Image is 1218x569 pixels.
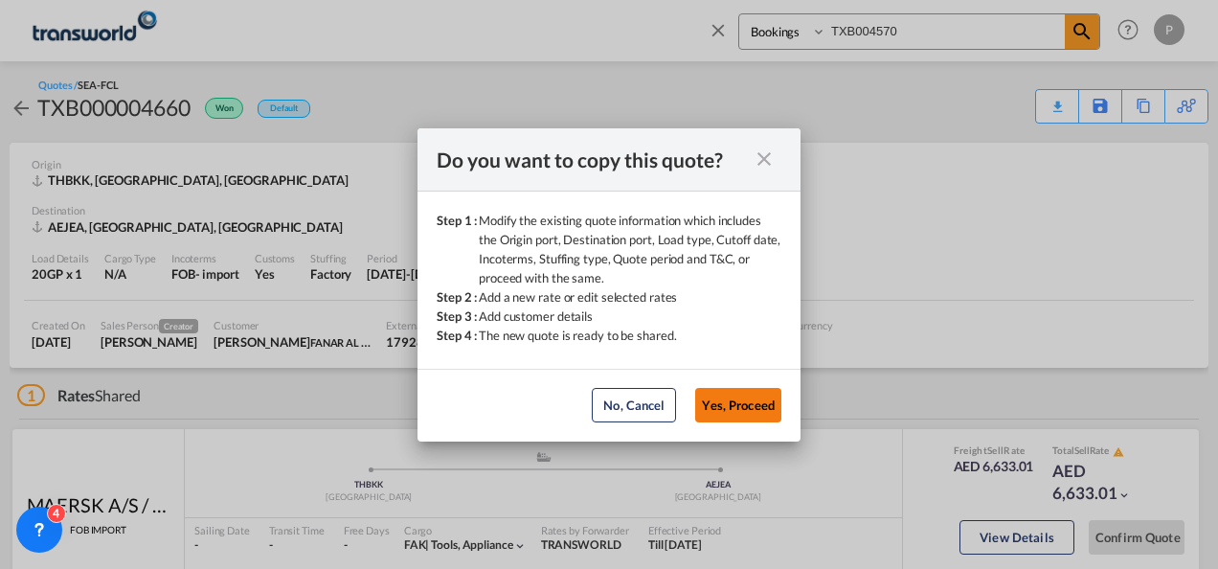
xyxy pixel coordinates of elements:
div: Step 1 : [437,211,479,287]
div: Modify the existing quote information which includes the Origin port, Destination port, Load type... [479,211,781,287]
md-icon: icon-close fg-AAA8AD cursor [753,148,776,171]
div: Step 3 : [437,307,479,326]
div: Step 4 : [437,326,479,345]
div: Step 2 : [437,287,479,307]
div: Add a new rate or edit selected rates [479,287,677,307]
div: Do you want to copy this quote? [437,148,747,171]
md-dialog: Step 1 : ... [417,128,801,442]
div: Add customer details [479,307,593,326]
div: The new quote is ready to be shared. [479,326,676,345]
button: Yes, Proceed [695,388,781,422]
button: No, Cancel [592,388,676,422]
